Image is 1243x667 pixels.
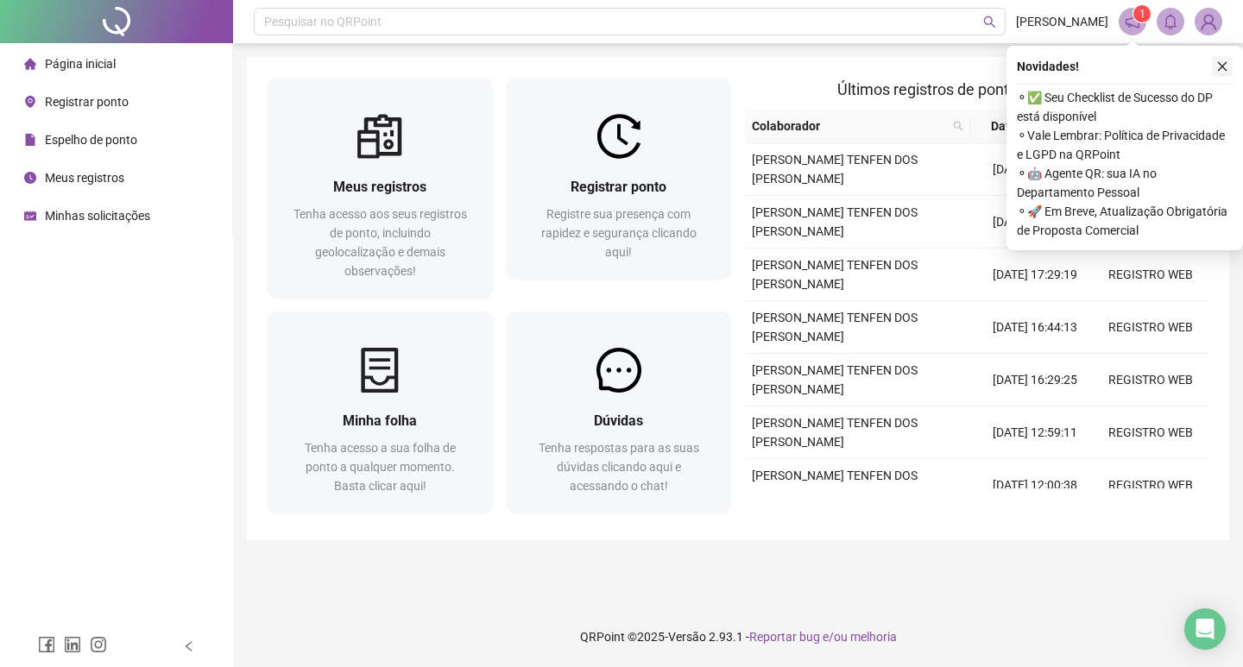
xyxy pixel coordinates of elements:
div: Open Intercom Messenger [1184,608,1226,650]
td: [DATE] 17:29:19 [977,249,1093,301]
img: 89981 [1196,9,1221,35]
span: Meus registros [45,171,124,185]
span: Registrar ponto [571,179,666,195]
td: REGISTRO WEB [1093,301,1208,354]
span: Registrar ponto [45,95,129,109]
span: ⚬ Vale Lembrar: Política de Privacidade e LGPD na QRPoint [1017,126,1233,164]
span: environment [24,96,36,108]
sup: 1 [1133,5,1151,22]
span: search [950,113,967,139]
td: [DATE] 12:59:11 [977,406,1093,459]
span: [PERSON_NAME] TENFEN DOS [PERSON_NAME] [752,416,918,449]
span: left [183,640,195,652]
span: clock-circle [24,172,36,184]
span: Dúvidas [594,412,643,429]
span: ⚬ 🤖 Agente QR: sua IA no Departamento Pessoal [1017,164,1233,202]
a: DúvidasTenha respostas para as suas dúvidas clicando aqui e acessando o chat! [507,311,732,513]
td: REGISTRO WEB [1093,459,1208,512]
span: Tenha respostas para as suas dúvidas clicando aqui e acessando o chat! [539,441,699,493]
span: [PERSON_NAME] TENFEN DOS [PERSON_NAME] [752,311,918,343]
span: Minhas solicitações [45,209,150,223]
a: Minha folhaTenha acesso a sua folha de ponto a qualquer momento. Basta clicar aqui! [268,311,493,513]
td: [DATE] 16:29:25 [977,354,1093,406]
span: ⚬ ✅ Seu Checklist de Sucesso do DP está disponível [1017,88,1233,126]
span: Novidades ! [1017,57,1079,76]
td: [DATE] 16:44:13 [977,301,1093,354]
span: Últimos registros de ponto sincronizados [837,80,1116,98]
span: schedule [24,210,36,222]
span: [PERSON_NAME] TENFEN DOS [PERSON_NAME] [752,153,918,186]
span: Minha folha [343,412,417,429]
footer: QRPoint © 2025 - 2.93.1 - [233,607,1243,667]
span: Página inicial [45,57,116,71]
td: [DATE] 12:00:38 [977,459,1093,512]
span: Tenha acesso a sua folha de ponto a qualquer momento. Basta clicar aqui! [305,441,456,493]
span: [PERSON_NAME] TENFEN DOS [PERSON_NAME] [752,205,918,238]
span: Reportar bug e/ou melhoria [749,630,897,644]
span: Tenha acesso aos seus registros de ponto, incluindo geolocalização e demais observações! [293,207,467,278]
span: search [953,121,963,131]
span: 1 [1139,8,1145,20]
span: facebook [38,636,55,653]
span: home [24,58,36,70]
td: [DATE] 09:34:15 [977,143,1093,196]
a: Meus registrosTenha acesso aos seus registros de ponto, incluindo geolocalização e demais observa... [268,78,493,298]
span: Data/Hora [977,116,1063,135]
span: search [983,16,996,28]
span: file [24,134,36,146]
td: REGISTRO WEB [1093,354,1208,406]
span: [PERSON_NAME] TENFEN DOS [PERSON_NAME] [752,363,918,396]
td: REGISTRO WEB [1093,406,1208,459]
span: notification [1125,14,1140,29]
td: REGISTRO WEB [1093,249,1208,301]
span: Colaborador [752,116,946,135]
span: [PERSON_NAME] TENFEN DOS [PERSON_NAME] [752,469,918,501]
span: Registre sua presença com rapidez e segurança clicando aqui! [541,207,697,259]
span: close [1216,60,1228,72]
span: linkedin [64,636,81,653]
td: [DATE] 08:05:57 [977,196,1093,249]
span: ⚬ 🚀 Em Breve, Atualização Obrigatória de Proposta Comercial [1017,202,1233,240]
th: Data/Hora [970,110,1083,143]
a: Registrar pontoRegistre sua presença com rapidez e segurança clicando aqui! [507,78,732,279]
span: bell [1163,14,1178,29]
span: Versão [668,630,706,644]
span: [PERSON_NAME] TENFEN DOS [PERSON_NAME] [752,258,918,291]
span: [PERSON_NAME] [1016,12,1108,31]
span: Meus registros [333,179,426,195]
span: Espelho de ponto [45,133,137,147]
span: instagram [90,636,107,653]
